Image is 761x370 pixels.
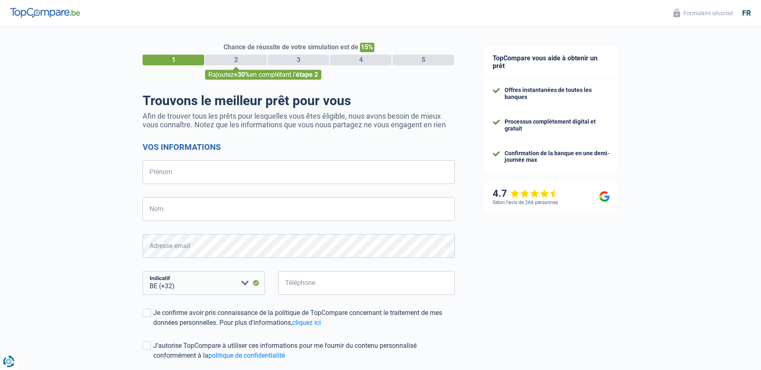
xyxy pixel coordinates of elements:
div: Selon l’avis de 266 personnes [493,200,558,205]
div: Offres instantanées de toutes les banques [505,87,610,101]
span: 15% [360,43,374,52]
div: TopCompare vous aide à obtenir un prêt [484,46,618,78]
div: Confirmation de la banque en une demi-journée max [505,150,610,164]
div: 4.7 [493,188,559,200]
div: 3 [268,55,329,65]
div: fr [742,9,751,18]
div: Processus complètement digital et gratuit [505,118,610,132]
a: cliquez ici [292,319,321,326]
div: 4 [330,55,392,65]
span: +30% [234,71,250,78]
a: politique de confidentialité [208,352,285,359]
h2: Vos informations [143,142,455,152]
div: 5 [392,55,454,65]
div: 1 [143,55,204,65]
img: TopCompare Logo [10,8,80,18]
div: 2 [205,55,267,65]
div: J'autorise TopCompare à utiliser ces informations pour me fournir du contenu personnalisé conform... [153,341,455,361]
button: Formulaire sécurisé [669,6,738,20]
input: 401020304 [278,271,455,295]
span: étape 2 [296,71,318,78]
p: Afin de trouver tous les prêts pour lesquelles vous êtes éligible, nous avons besoin de mieux vou... [143,112,455,129]
h1: Trouvons le meilleur prêt pour vous [143,93,455,108]
div: Rajoutez en complétant l' [205,70,321,80]
div: Je confirme avoir pris connaissance de la politique de TopCompare concernant le traitement de mes... [153,308,455,328]
span: Chance de réussite de votre simulation est de [224,43,358,51]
